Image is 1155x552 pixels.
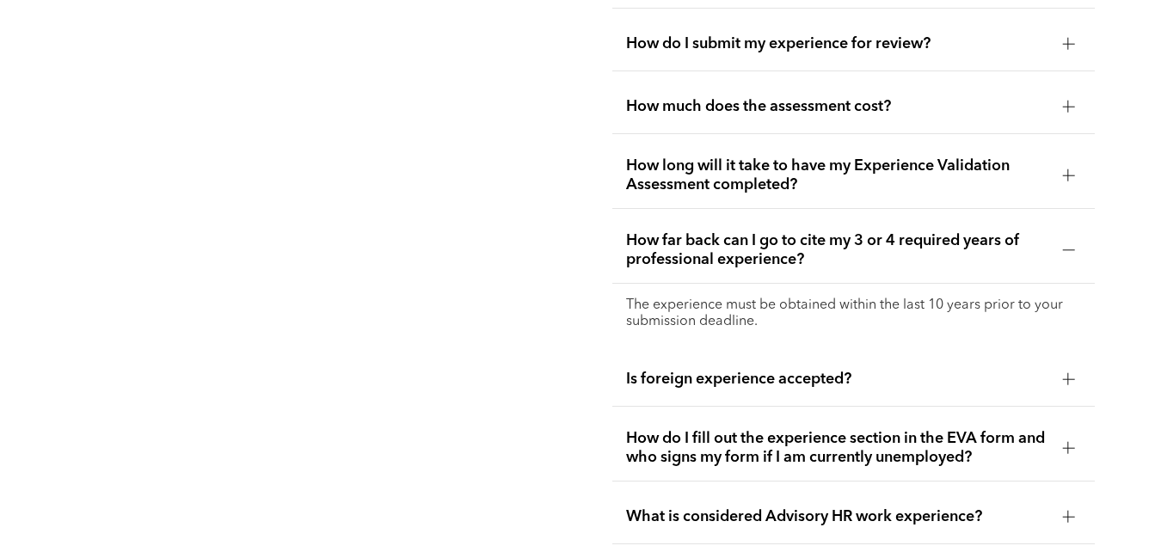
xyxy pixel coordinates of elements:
[626,34,1048,53] span: How do I submit my experience for review?
[626,429,1048,467] span: How do I fill out the experience section in the EVA form and who signs my form if I am currently ...
[626,231,1048,269] span: How far back can I go to cite my 3 or 4 required years of professional experience?
[626,97,1048,116] span: How much does the assessment cost?
[626,297,1081,330] p: The experience must be obtained within the last 10 years prior to your submission deadline.
[626,156,1048,194] span: How long will it take to have my Experience Validation Assessment completed?
[626,507,1048,526] span: What is considered Advisory HR work experience?
[626,370,1048,389] span: Is foreign experience accepted?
